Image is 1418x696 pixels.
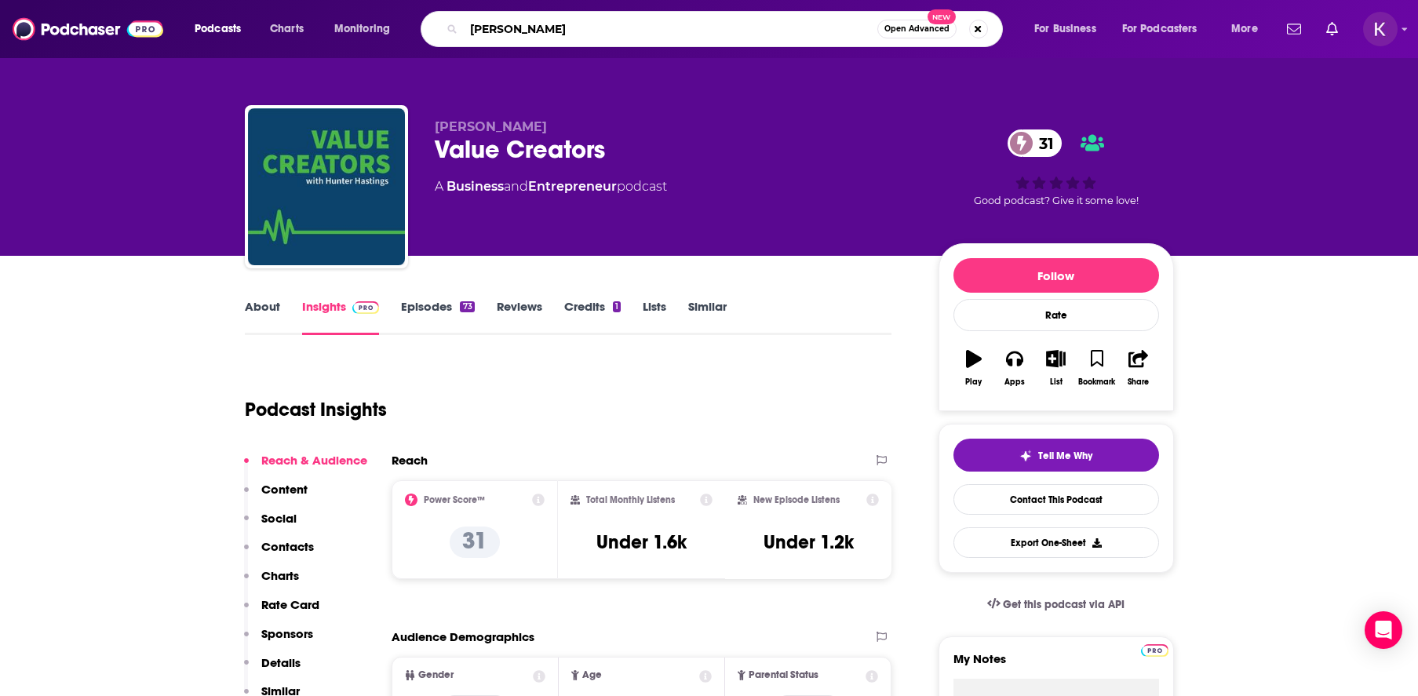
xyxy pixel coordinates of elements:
a: Similar [688,299,727,335]
span: Open Advanced [884,25,950,33]
p: 31 [450,527,500,558]
button: Sponsors [244,626,313,655]
h2: Audience Demographics [392,629,534,644]
button: Content [244,482,308,511]
a: Contact This Podcast [953,484,1159,515]
div: Bookmark [1078,377,1115,387]
h2: Reach [392,453,428,468]
span: New [928,9,956,24]
button: Export One-Sheet [953,527,1159,558]
div: Play [965,377,982,387]
p: Details [261,655,301,670]
button: Charts [244,568,299,597]
button: Rate Card [244,597,319,626]
a: Episodes73 [401,299,474,335]
span: and [504,179,528,194]
p: Social [261,511,297,526]
h3: Under 1.2k [764,530,854,554]
button: open menu [323,16,410,42]
img: Value Creators [248,108,405,265]
span: For Podcasters [1122,18,1197,40]
button: Apps [994,340,1035,396]
button: Open AdvancedNew [877,20,957,38]
div: List [1050,377,1063,387]
button: tell me why sparkleTell Me Why [953,439,1159,472]
a: Business [447,179,504,194]
span: Logged in as kwignall [1363,12,1398,46]
input: Search podcasts, credits, & more... [464,16,877,42]
button: Play [953,340,994,396]
h2: Power Score™ [424,494,485,505]
h2: New Episode Listens [753,494,840,505]
span: Age [582,670,602,680]
p: Content [261,482,308,497]
h2: Total Monthly Listens [586,494,675,505]
button: Details [244,655,301,684]
span: Good podcast? Give it some love! [974,195,1139,206]
button: Contacts [244,539,314,568]
p: Charts [261,568,299,583]
p: Sponsors [261,626,313,641]
button: open menu [1220,16,1278,42]
h3: Under 1.6k [596,530,687,554]
button: Show profile menu [1363,12,1398,46]
img: Podchaser - Follow, Share and Rate Podcasts [13,14,163,44]
span: Get this podcast via API [1003,598,1125,611]
img: tell me why sparkle [1019,450,1032,462]
a: Get this podcast via API [975,585,1138,624]
p: Contacts [261,539,314,554]
img: Podchaser Pro [1141,644,1168,657]
h1: Podcast Insights [245,398,387,421]
span: 31 [1023,129,1062,157]
div: Search podcasts, credits, & more... [436,11,1018,47]
a: Entrepreneur [528,179,617,194]
img: Podchaser Pro [352,301,380,314]
a: Lists [643,299,666,335]
button: open menu [1112,16,1220,42]
span: More [1231,18,1258,40]
button: Follow [953,258,1159,293]
button: Share [1117,340,1158,396]
img: User Profile [1363,12,1398,46]
button: Reach & Audience [244,453,367,482]
label: My Notes [953,651,1159,679]
a: Charts [260,16,313,42]
a: 31 [1008,129,1062,157]
div: Share [1128,377,1149,387]
div: 31Good podcast? Give it some love! [939,119,1174,217]
button: open menu [184,16,261,42]
span: Gender [418,670,454,680]
button: Social [244,511,297,540]
a: InsightsPodchaser Pro [302,299,380,335]
a: Reviews [497,299,542,335]
button: List [1035,340,1076,396]
button: Bookmark [1077,340,1117,396]
p: Reach & Audience [261,453,367,468]
button: open menu [1023,16,1116,42]
span: Tell Me Why [1038,450,1092,462]
span: Podcasts [195,18,241,40]
span: Parental Status [749,670,818,680]
div: Apps [1004,377,1025,387]
a: Credits1 [564,299,621,335]
div: 1 [613,301,621,312]
span: [PERSON_NAME] [435,119,547,134]
a: About [245,299,280,335]
span: Charts [270,18,304,40]
div: 73 [460,301,474,312]
a: Show notifications dropdown [1281,16,1307,42]
div: Rate [953,299,1159,331]
span: For Business [1034,18,1096,40]
p: Rate Card [261,597,319,612]
div: Open Intercom Messenger [1365,611,1402,649]
div: A podcast [435,177,667,196]
a: Show notifications dropdown [1320,16,1344,42]
span: Monitoring [334,18,390,40]
a: Pro website [1141,642,1168,657]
